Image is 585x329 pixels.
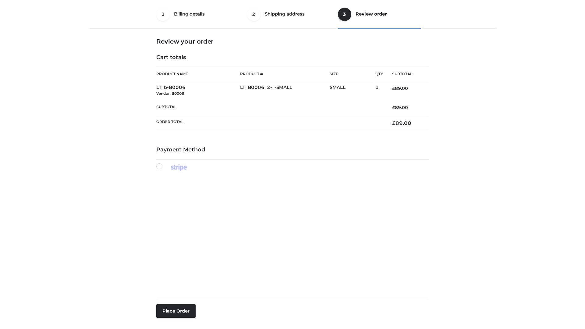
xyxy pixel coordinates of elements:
[156,100,383,115] th: Subtotal
[392,120,411,126] bdi: 89.00
[330,67,372,81] th: Size
[375,67,383,81] th: Qty
[156,81,240,100] td: LT_b-B0006
[392,86,408,91] bdi: 89.00
[156,67,240,81] th: Product Name
[240,67,330,81] th: Product #
[392,86,395,91] span: £
[240,81,330,100] td: LT_B0006_2-_-SMALL
[392,105,408,110] bdi: 89.00
[156,54,429,61] h4: Cart totals
[330,81,375,100] td: SMALL
[156,91,184,96] small: Vendor: B0006
[156,38,429,45] h3: Review your order
[156,115,383,131] th: Order Total
[383,67,429,81] th: Subtotal
[392,120,395,126] span: £
[155,177,427,288] iframe: Secure payment input frame
[156,304,196,318] button: Place order
[392,105,395,110] span: £
[156,147,429,153] h4: Payment Method
[375,81,383,100] td: 1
